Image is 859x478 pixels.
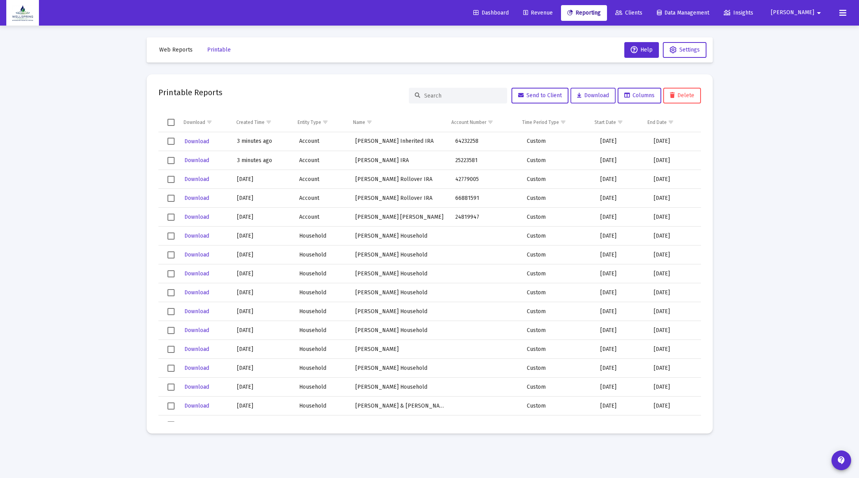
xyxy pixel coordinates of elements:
[521,189,595,208] td: Custom
[670,92,694,99] span: Delete
[648,264,701,283] td: [DATE]
[814,5,824,21] mat-icon: arrow_drop_down
[631,46,653,53] span: Help
[648,340,701,359] td: [DATE]
[561,5,607,21] a: Reporting
[184,192,210,204] button: Download
[521,378,595,397] td: Custom
[294,415,350,434] td: Household
[294,283,350,302] td: Household
[232,170,294,189] td: [DATE]
[648,302,701,321] td: [DATE]
[350,397,449,415] td: [PERSON_NAME] & [PERSON_NAME] Household
[350,302,449,321] td: [PERSON_NAME] Household
[167,327,175,334] div: Select row
[595,283,648,302] td: [DATE]
[595,321,648,340] td: [DATE]
[651,5,716,21] a: Data Management
[648,227,701,245] td: [DATE]
[294,189,350,208] td: Account
[668,119,674,125] span: Show filter options for column 'End Date'
[167,233,175,240] div: Select row
[231,113,292,132] td: Column Created Time
[232,208,294,227] td: [DATE]
[595,302,648,321] td: [DATE]
[595,170,648,189] td: [DATE]
[232,189,294,208] td: [DATE]
[657,9,709,16] span: Data Management
[350,264,449,283] td: [PERSON_NAME] Household
[473,9,509,16] span: Dashboard
[184,325,210,336] button: Download
[184,419,210,430] button: Download
[184,173,210,185] button: Download
[350,170,449,189] td: [PERSON_NAME] Rollover IRA
[648,170,701,189] td: [DATE]
[560,119,566,125] span: Show filter options for column 'Time Period Type'
[771,9,814,16] span: [PERSON_NAME]
[577,92,609,99] span: Download
[642,113,693,132] td: Column End Date
[232,227,294,245] td: [DATE]
[518,92,562,99] span: Send to Client
[446,113,517,132] td: Column Account Number
[521,340,595,359] td: Custom
[294,151,350,170] td: Account
[618,88,661,103] button: Columns
[232,415,294,434] td: [DATE]
[298,119,321,125] div: Entity Type
[648,245,701,264] td: [DATE]
[167,289,175,296] div: Select row
[167,270,175,277] div: Select row
[594,119,616,125] div: Start Date
[236,119,265,125] div: Created Time
[595,397,648,415] td: [DATE]
[232,283,294,302] td: [DATE]
[184,195,209,201] span: Download
[184,136,210,147] button: Download
[487,119,493,125] span: Show filter options for column 'Account Number'
[648,132,701,151] td: [DATE]
[167,195,175,202] div: Select row
[595,415,648,434] td: [DATE]
[648,151,701,170] td: [DATE]
[167,308,175,315] div: Select row
[567,9,601,16] span: Reporting
[424,92,501,99] input: Search
[184,249,210,260] button: Download
[266,119,272,125] span: Show filter options for column 'Created Time'
[717,5,760,21] a: Insights
[595,378,648,397] td: [DATE]
[617,119,623,125] span: Show filter options for column 'Start Date'
[521,415,595,434] td: Custom
[521,302,595,321] td: Custom
[350,189,449,208] td: [PERSON_NAME] Rollover IRA
[615,9,642,16] span: Clients
[184,402,209,409] span: Download
[207,46,231,53] span: Printable
[178,113,231,132] td: Column Download
[521,151,595,170] td: Custom
[589,113,642,132] td: Column Start Date
[724,9,753,16] span: Insights
[609,5,649,21] a: Clients
[450,208,522,227] td: 24819947
[521,245,595,264] td: Custom
[167,176,175,183] div: Select row
[322,119,328,125] span: Show filter options for column 'Entity Type'
[350,321,449,340] td: [PERSON_NAME] Household
[167,402,175,410] div: Select row
[648,415,701,434] td: [DATE]
[184,211,210,223] button: Download
[624,42,659,58] button: Help
[663,88,701,103] button: Delete
[184,155,210,166] button: Download
[292,113,348,132] td: Column Entity Type
[294,264,350,283] td: Household
[595,151,648,170] td: [DATE]
[350,132,449,151] td: [PERSON_NAME] Inherited IRA
[595,227,648,245] td: [DATE]
[521,397,595,415] td: Custom
[450,170,522,189] td: 42779005
[353,119,365,125] div: Name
